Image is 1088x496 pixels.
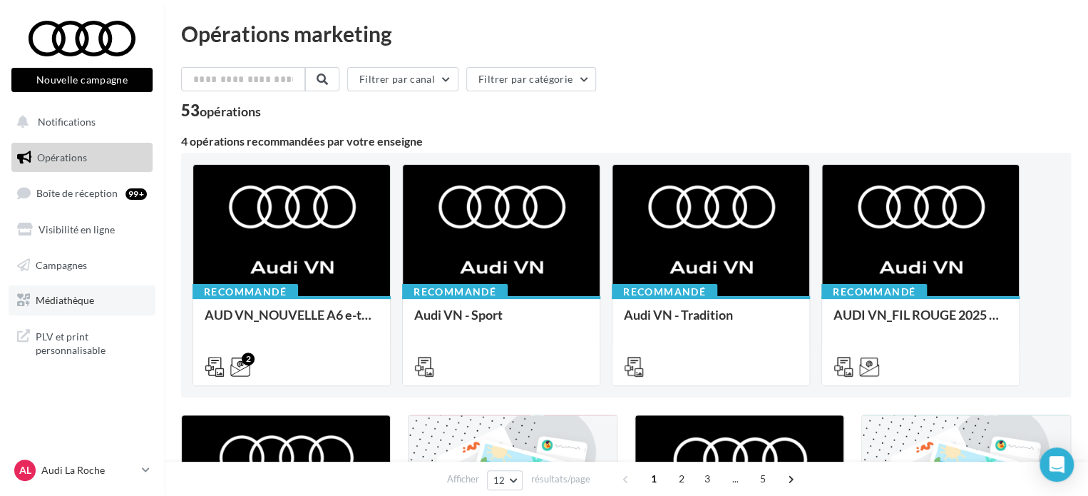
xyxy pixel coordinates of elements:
[36,294,94,306] span: Médiathèque
[205,308,379,336] div: AUD VN_NOUVELLE A6 e-tron
[125,188,147,200] div: 99+
[447,472,479,486] span: Afficher
[181,23,1071,44] div: Opérations marketing
[193,284,298,300] div: Recommandé
[242,353,255,365] div: 2
[696,467,719,490] span: 3
[724,467,746,490] span: ...
[347,67,458,91] button: Filtrer par canal
[9,215,155,245] a: Visibilité en ligne
[181,103,261,118] div: 53
[1040,447,1074,482] div: Open Intercom Messenger
[9,321,155,363] a: PLV et print personnalisable
[821,284,927,300] div: Recommandé
[624,308,798,336] div: Audi VN - Tradition
[39,223,115,236] span: Visibilité en ligne
[466,67,596,91] button: Filtrer par catégorie
[11,68,153,92] button: Nouvelle campagne
[751,467,774,490] span: 5
[200,105,261,118] div: opérations
[402,284,508,300] div: Recommandé
[833,308,1007,336] div: AUDI VN_FIL ROUGE 2025 - A1, Q2, Q3, Q5 et Q4 e-tron
[36,187,118,199] span: Boîte de réception
[9,250,155,280] a: Campagnes
[670,467,693,490] span: 2
[11,457,153,484] a: AL Audi La Roche
[19,463,31,477] span: AL
[41,463,136,477] p: Audi La Roche
[612,284,717,300] div: Recommandé
[37,151,87,163] span: Opérations
[181,136,1071,147] div: 4 opérations recommandées par votre enseigne
[487,470,523,490] button: 12
[36,327,147,358] span: PLV et print personnalisable
[530,472,590,486] span: résultats/page
[9,107,150,137] button: Notifications
[642,467,665,490] span: 1
[38,116,96,128] span: Notifications
[9,143,155,173] a: Opérations
[493,475,505,486] span: 12
[36,258,87,270] span: Campagnes
[9,285,155,315] a: Médiathèque
[9,178,155,208] a: Boîte de réception99+
[414,308,588,336] div: Audi VN - Sport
